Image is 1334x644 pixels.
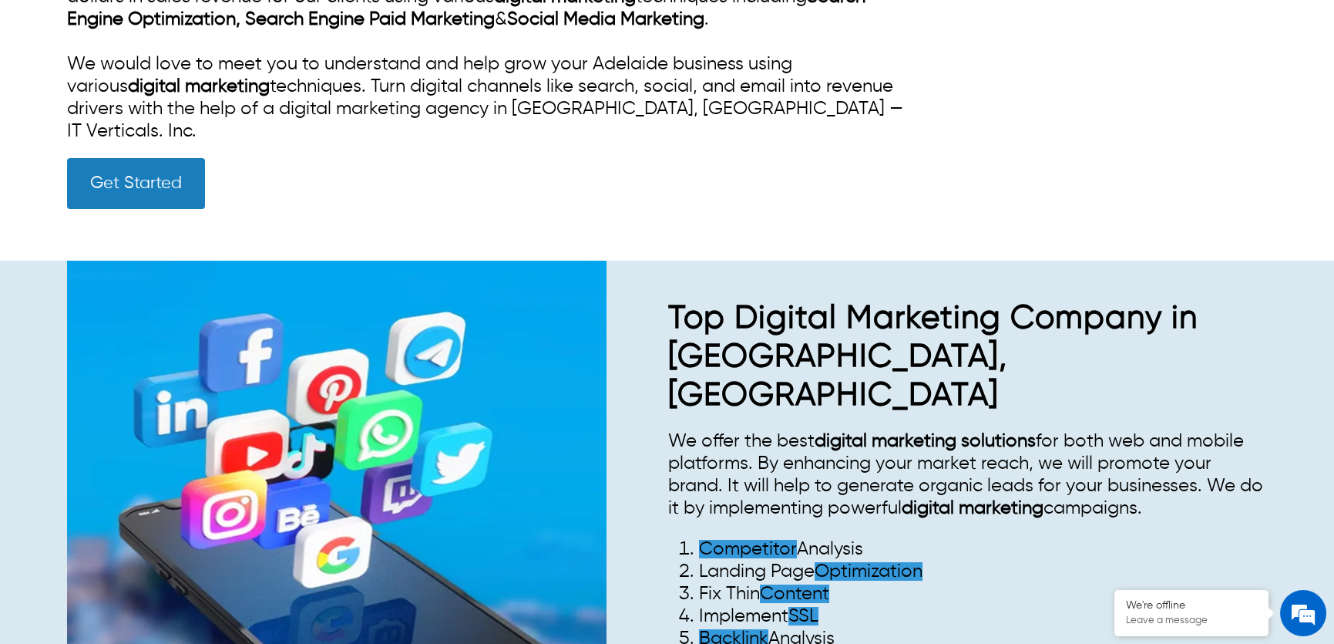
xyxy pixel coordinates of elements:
img: salesiqlogo_leal7QplfZFryJ6FIlVepeu7OftD7mt8q6exU6-34PB8prfIgodN67KcxXM9Y7JQ_.png [106,405,117,414]
a: Get Started [67,158,205,209]
li: Fix Thin [699,583,1268,605]
li: Implement [699,605,1268,628]
li: Landing Page [699,561,1268,583]
div: Minimize live chat window [253,8,290,45]
p: Leave a message [1126,615,1257,627]
span: Competitor [699,540,797,558]
a: Search Engine Paid Marketing [245,10,495,29]
div: Leave a message [80,86,259,106]
em: Driven by SalesIQ [121,404,196,415]
a: Social Media Marketing [507,10,704,29]
img: logo_Zg8I0qSkbAqR2WFHt3p6CTuqpyXMFPubPcD2OT02zFN43Cy9FUNNG3NEPhM_Q1qe_.png [26,93,65,101]
li: Analysis [699,538,1268,561]
span: Content [760,585,829,603]
a: digital marketing [902,499,1043,518]
span: Optimization [815,562,922,581]
span: We are offline. Please leave us a message. [32,194,269,350]
h2: Top Digital Marketing Company in [GEOGRAPHIC_DATA], [GEOGRAPHIC_DATA] [668,299,1268,415]
a: digital marketing solutions [815,432,1036,450]
div: We're offline [1126,599,1257,612]
textarea: Type your message and click 'Submit' [8,421,294,475]
em: Submit [226,475,280,496]
a: digital marketing [128,77,270,96]
span: SSL [788,607,818,625]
